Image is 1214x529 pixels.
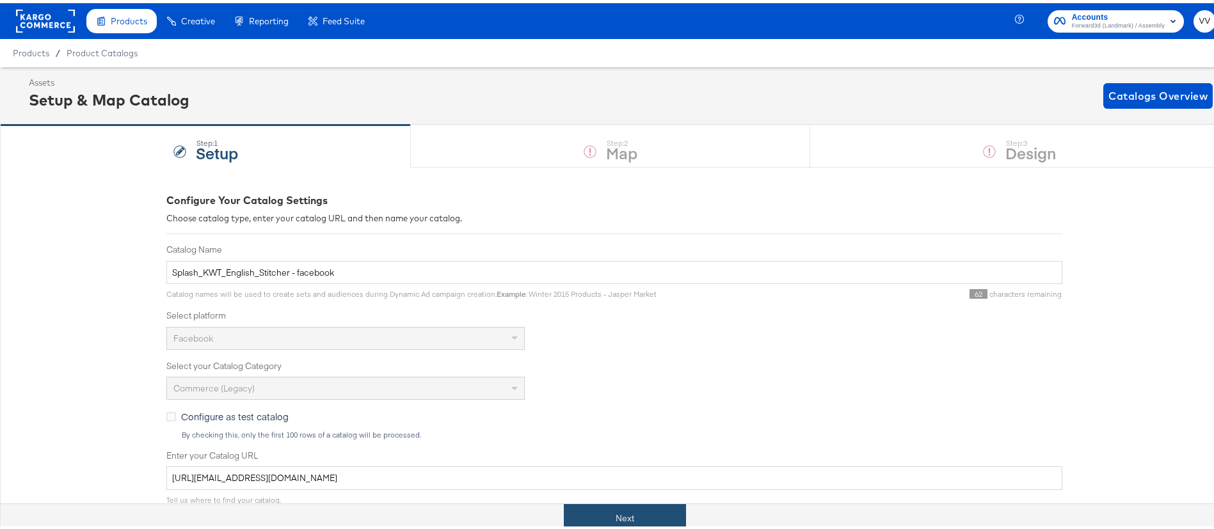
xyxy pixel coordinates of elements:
span: / [49,45,67,55]
a: Product Catalogs [67,45,138,55]
label: Enter your Catalog URL [166,446,1062,459]
span: Reporting [249,13,289,23]
div: characters remaining [657,286,1062,296]
div: Configure Your Catalog Settings [166,190,1062,205]
div: By checking this, only the first 100 rows of a catalog will be processed. [181,427,1062,436]
div: Choose catalog type, enter your catalog URL and then name your catalog. [166,209,1062,221]
span: Creative [181,13,215,23]
div: Setup & Map Catalog [29,86,189,107]
div: Assets [29,74,189,86]
strong: Example [497,286,525,296]
div: Step: 1 [196,136,238,145]
span: Products [111,13,147,23]
span: Forward3d (Landmark) / Assembly [1072,18,1165,28]
button: AccountsForward3d (Landmark) / Assembly [1048,7,1184,29]
span: Catalog names will be used to create sets and audiences during Dynamic Ad campaign creation. : Wi... [166,286,657,296]
button: Catalogs Overview [1103,80,1213,106]
strong: Setup [196,139,238,160]
span: Accounts [1072,8,1165,21]
span: Products [13,45,49,55]
input: Enter Catalog URL, e.g. http://www.example.com/products.xml [166,463,1062,487]
label: Catalog Name [166,241,1062,253]
span: Catalogs Overview [1108,84,1208,102]
span: Configure as test catalog [181,407,289,420]
label: Select your Catalog Category [166,357,1062,369]
span: 62 [970,286,987,296]
span: Feed Suite [323,13,365,23]
span: Commerce (Legacy) [173,379,255,391]
span: VV [1199,11,1211,26]
label: Select platform [166,306,1062,319]
span: Facebook [173,329,213,341]
input: Name your catalog e.g. My Dynamic Product Catalog [166,258,1062,281]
